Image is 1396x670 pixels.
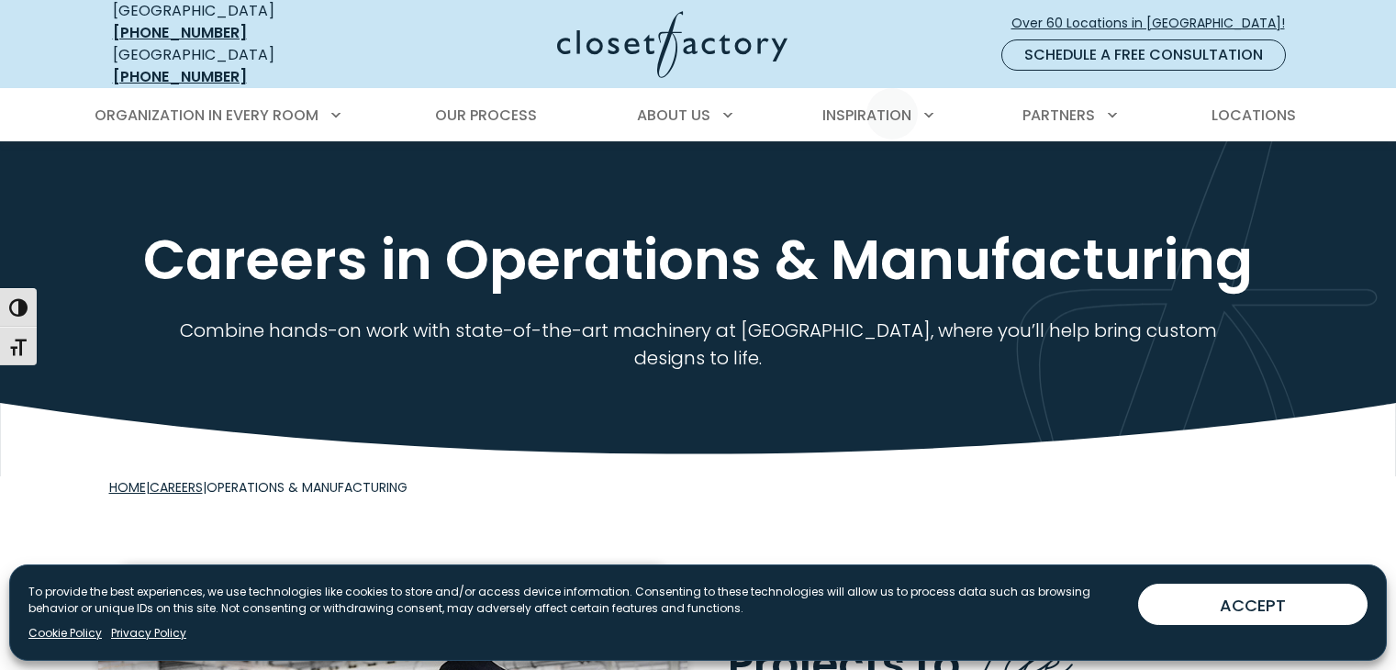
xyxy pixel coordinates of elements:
[1011,14,1300,33] span: Over 60 Locations in [GEOGRAPHIC_DATA]!
[109,478,146,497] a: Home
[637,105,710,126] span: About Us
[207,478,408,497] span: Operations & Manufacturing
[28,625,102,642] a: Cookie Policy
[95,105,318,126] span: Organization in Every Room
[113,22,247,43] a: [PHONE_NUMBER]
[113,44,379,88] div: [GEOGRAPHIC_DATA]
[1138,584,1368,625] button: ACCEPT
[159,317,1237,372] p: Combine hands-on work with state-of-the-art machinery at [GEOGRAPHIC_DATA], where you’ll help bri...
[82,90,1315,141] nav: Primary Menu
[113,66,247,87] a: [PHONE_NUMBER]
[28,584,1123,617] p: To provide the best experiences, we use technologies like cookies to store and/or access device i...
[111,625,186,642] a: Privacy Policy
[1212,105,1296,126] span: Locations
[822,105,911,126] span: Inspiration
[150,478,203,497] a: Careers
[557,11,787,78] img: Closet Factory Logo
[109,225,1288,295] h1: Careers in Operations & Manufacturing
[1011,7,1301,39] a: Over 60 Locations in [GEOGRAPHIC_DATA]!
[1022,105,1095,126] span: Partners
[1001,39,1286,71] a: Schedule a Free Consultation
[109,478,408,497] span: | |
[435,105,537,126] span: Our Process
